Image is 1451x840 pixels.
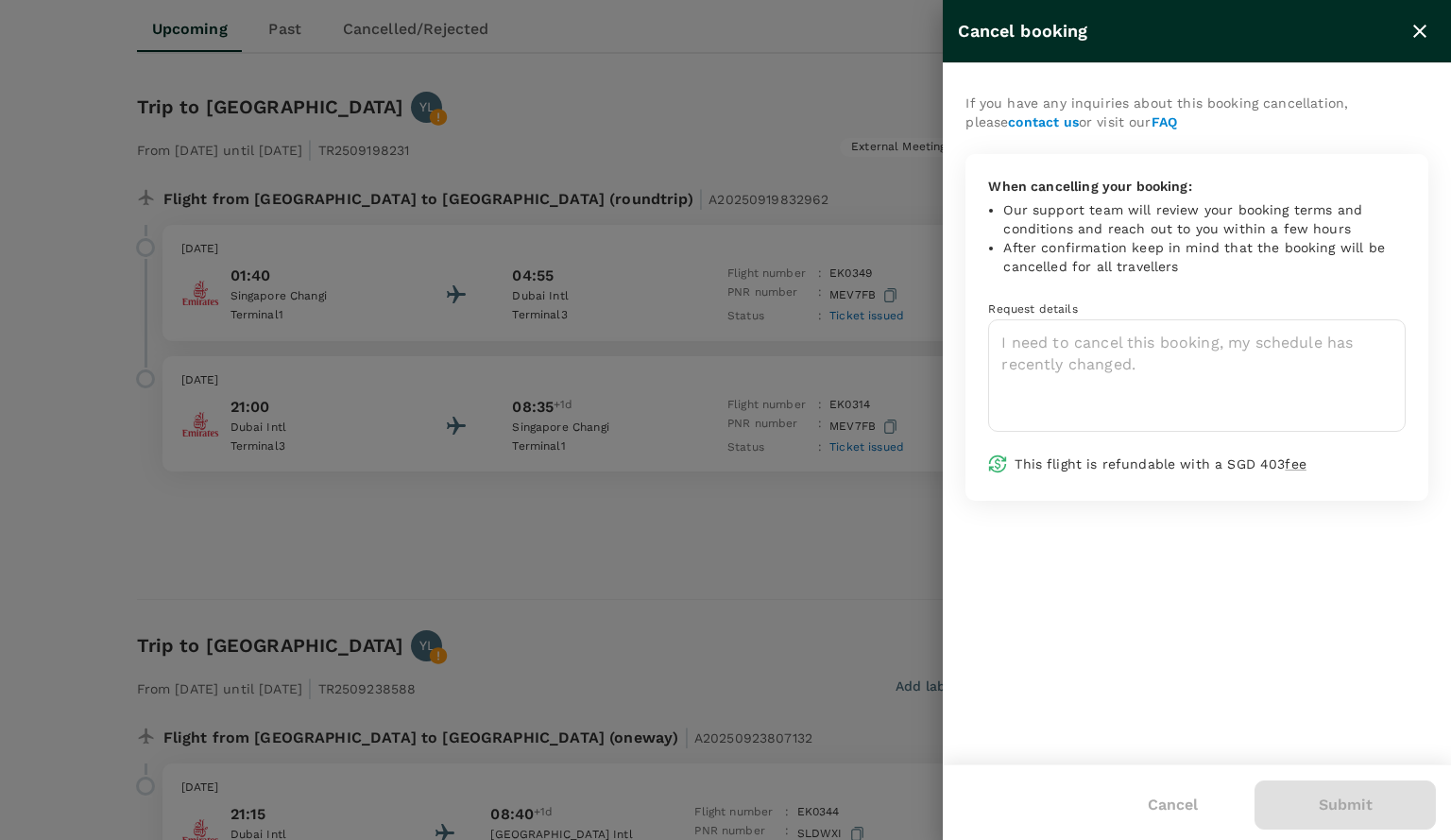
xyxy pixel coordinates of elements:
div: Cancel booking [958,18,1404,45]
p: When cancelling your booking: [988,177,1406,196]
a: FAQ [1152,114,1177,129]
span: fee [1285,456,1306,471]
span: Request details [988,302,1077,316]
li: After confirmation keep in mind that the booking will be cancelled for all travellers [1003,238,1406,276]
p: This flight is refundable with a SGD 403 [1015,454,1406,473]
span: If you have any inquiries about this booking cancellation, please or visit our [965,95,1348,129]
button: close [1404,15,1436,47]
a: contact us [1008,114,1079,129]
button: Cancel [1121,781,1224,829]
li: Our support team will review your booking terms and conditions and reach out to you within a few ... [1003,200,1406,238]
